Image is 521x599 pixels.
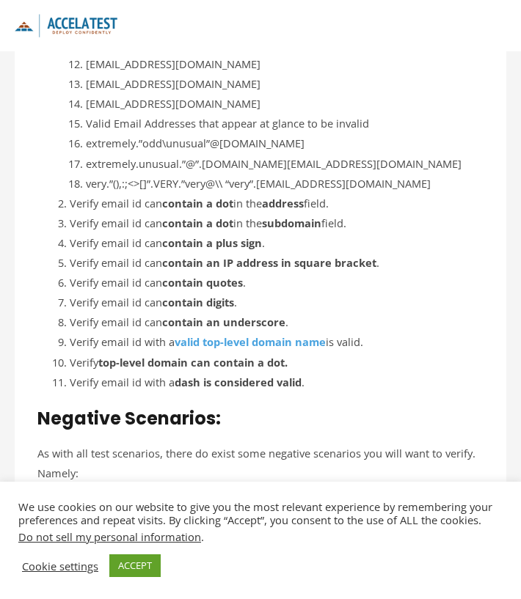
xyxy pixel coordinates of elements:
[98,355,288,370] strong: top-level domain can contain a dot.
[70,312,484,332] li: Verify email id can .
[70,353,484,372] li: Verify
[86,154,484,174] li: extremely.unusual.”@”.[DOMAIN_NAME][EMAIL_ADDRESS][DOMAIN_NAME]
[175,375,302,389] strong: dash is considered valid
[37,406,221,430] span: Negative Scenarios:
[86,174,484,194] li: very.”(),:;<>[]”.VERY.”very@\\ “very”.[EMAIL_ADDRESS][DOMAIN_NAME]
[70,332,484,352] li: Verify email id with a is valid.
[70,372,484,392] li: Verify email id with a .
[175,334,326,349] a: valid top-level domain name
[109,554,161,577] a: ACCEPT
[86,94,484,114] li: [EMAIL_ADDRESS][DOMAIN_NAME]
[262,196,304,210] strong: address
[162,235,262,250] strong: contain a plus sign
[70,293,484,312] li: Verify email id can .
[15,14,117,37] img: icon
[162,196,233,210] strong: contain a dot
[162,275,243,290] strong: contain quotes
[70,273,484,293] li: Verify email id can .
[70,233,484,253] li: Verify email id can .
[86,74,484,94] li: [EMAIL_ADDRESS][DOMAIN_NAME]
[162,216,233,230] strong: contain a dot
[18,529,201,544] a: Do not sell my personal information
[162,255,376,270] strong: contain an IP address in square bracket
[18,530,503,543] div: .
[86,54,484,74] li: [EMAIL_ADDRESS][DOMAIN_NAME]
[162,315,285,329] strong: contain an underscore
[70,253,484,273] li: Verify email id can .
[262,216,321,230] strong: subdomain
[70,194,484,213] li: Verify email id can in the field.
[86,114,484,133] li: Valid Email Addresses that appear at glance to be invalid
[22,559,98,573] a: Cookie settings
[162,295,234,309] strong: contain digits
[37,444,484,483] p: As with all test scenarios, there do exist some negative scenarios you will want to verify. Namely:
[86,133,484,153] li: extremely.”odd\unusual”@[DOMAIN_NAME]
[18,500,503,543] div: We use cookies on our website to give you the most relevant experience by remembering your prefer...
[70,213,484,233] li: Verify email id can in the field.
